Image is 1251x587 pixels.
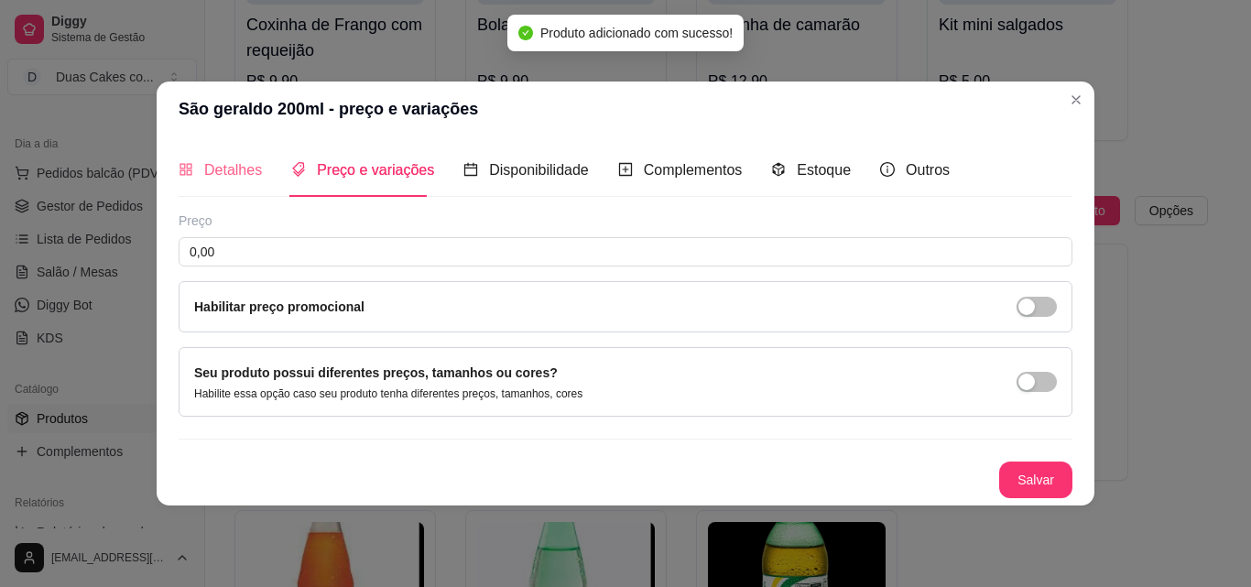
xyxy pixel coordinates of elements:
[204,162,262,178] span: Detalhes
[463,162,478,177] span: calendar
[291,162,306,177] span: tags
[317,162,434,178] span: Preço e variações
[906,162,950,178] span: Outros
[518,26,533,40] span: check-circle
[179,237,1072,266] input: Ex.: R$12,99
[489,162,589,178] span: Disponibilidade
[194,299,364,314] label: Habilitar preço promocional
[179,162,193,177] span: appstore
[999,462,1072,498] button: Salvar
[157,82,1094,136] header: São geraldo 200ml - preço e variações
[618,162,633,177] span: plus-square
[194,386,582,401] p: Habilite essa opção caso seu produto tenha diferentes preços, tamanhos, cores
[644,162,743,178] span: Complementos
[771,162,786,177] span: code-sandbox
[1061,85,1091,114] button: Close
[880,162,895,177] span: info-circle
[540,26,733,40] span: Produto adicionado com sucesso!
[797,162,851,178] span: Estoque
[179,212,1072,230] div: Preço
[194,365,558,380] label: Seu produto possui diferentes preços, tamanhos ou cores?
